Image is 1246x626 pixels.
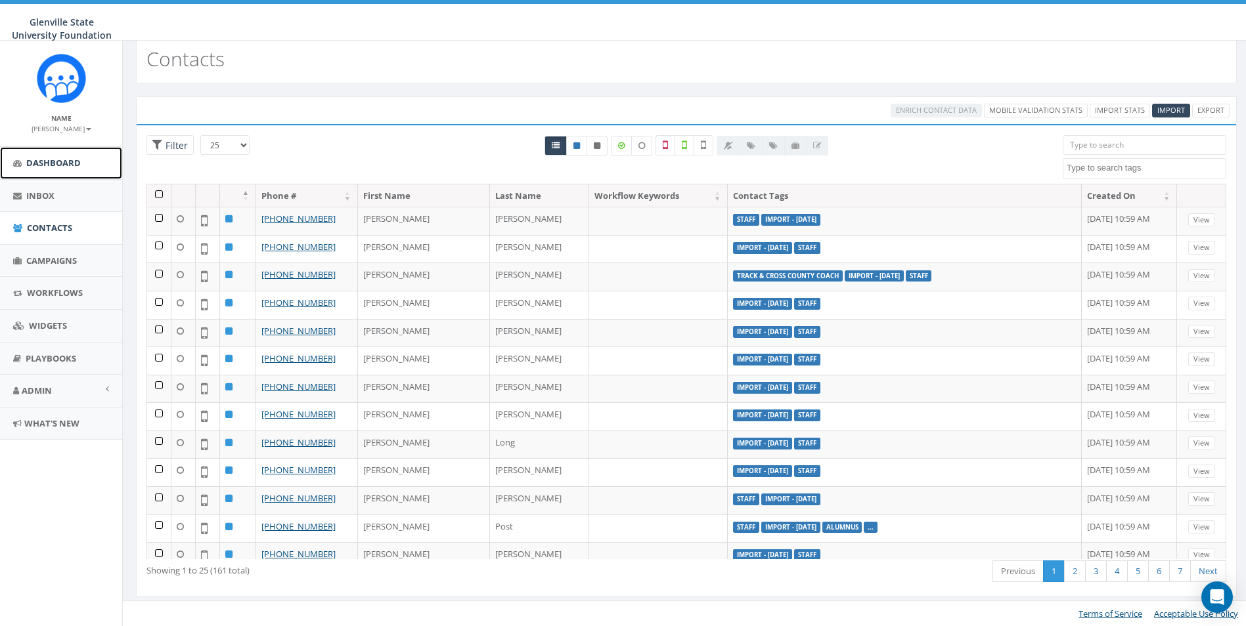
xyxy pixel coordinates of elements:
label: Staff [794,409,820,421]
input: Type to search [1063,135,1226,155]
label: Import - [DATE] [845,270,904,282]
span: Workflows [27,287,83,299]
td: [PERSON_NAME] [358,319,490,347]
th: Workflow Keywords: activate to sort column ascending [589,184,728,207]
a: View [1188,352,1215,366]
td: [PERSON_NAME] [358,207,490,235]
label: Import - [DATE] [761,522,820,533]
label: Staff [794,465,820,477]
td: [PERSON_NAME] [490,291,590,319]
td: [DATE] 10:59 AM [1082,402,1177,430]
a: Terms of Service [1079,608,1142,619]
label: Import - [DATE] [733,326,792,338]
label: Track & Cross County Coach [733,270,843,282]
span: CSV files only [1157,105,1185,115]
span: Playbooks [26,352,76,364]
a: 5 [1127,560,1149,582]
td: [PERSON_NAME] [490,207,590,235]
label: Import - [DATE] [733,409,792,421]
a: View [1188,381,1215,394]
label: Import - [DATE] [733,354,792,365]
td: [DATE] 10:59 AM [1082,291,1177,319]
td: Post [490,514,590,543]
a: [PHONE_NUMBER] [261,268,336,280]
td: [DATE] 10:59 AM [1082,346,1177,375]
td: [PERSON_NAME] [358,375,490,403]
label: Staff [906,270,932,282]
td: [PERSON_NAME] [358,402,490,430]
td: [PERSON_NAME] [490,262,590,291]
label: Alumnus [822,522,862,533]
label: Staff [794,549,820,561]
th: Phone #: activate to sort column ascending [256,184,358,207]
a: View [1188,325,1215,339]
td: [PERSON_NAME] [358,458,490,486]
div: Showing 1 to 25 (161 total) [146,559,585,577]
a: [PHONE_NUMBER] [261,492,336,504]
th: Last Name [490,184,590,207]
label: Import - [DATE] [733,549,792,561]
label: Staff [794,354,820,365]
a: [PHONE_NUMBER] [261,297,336,308]
a: Active [566,136,587,156]
label: Not Validated [694,135,713,156]
td: [DATE] 10:59 AM [1082,375,1177,403]
td: [DATE] 10:59 AM [1082,319,1177,347]
span: Glenville State University Foundation [12,16,112,41]
small: [PERSON_NAME] [32,124,91,133]
a: [PHONE_NUMBER] [261,213,336,224]
label: Not a Mobile [656,135,675,156]
div: Open Intercom Messenger [1201,581,1233,613]
i: This phone number is subscribed and will receive texts. [573,142,580,150]
span: Inbox [26,190,55,201]
label: Import - [DATE] [761,214,820,226]
a: View [1188,409,1215,423]
td: [DATE] 10:59 AM [1082,514,1177,543]
td: [PERSON_NAME] [358,542,490,570]
label: Staff [794,298,820,310]
td: [DATE] 10:59 AM [1082,486,1177,514]
a: 6 [1148,560,1170,582]
td: [PERSON_NAME] [490,542,590,570]
a: [PHONE_NUMBER] [261,325,336,337]
a: View [1188,492,1215,506]
a: [PHONE_NUMBER] [261,548,336,560]
td: [PERSON_NAME] [358,430,490,459]
a: 3 [1085,560,1107,582]
a: View [1188,241,1215,255]
label: Staff [794,438,820,449]
td: [DATE] 10:59 AM [1082,430,1177,459]
td: Long [490,430,590,459]
label: Staff [794,382,820,394]
td: [PERSON_NAME] [358,514,490,543]
td: [DATE] 10:59 AM [1082,458,1177,486]
a: Import Stats [1090,104,1150,117]
td: [PERSON_NAME] [490,458,590,486]
h2: Contacts [146,48,225,70]
td: [PERSON_NAME] [490,235,590,263]
a: View [1188,436,1215,450]
label: Staff [733,214,759,226]
a: [PHONE_NUMBER] [261,241,336,253]
a: 2 [1064,560,1086,582]
span: Advance Filter [146,135,194,156]
a: Export [1192,104,1230,117]
td: [PERSON_NAME] [490,486,590,514]
span: Filter [162,139,188,152]
a: [PERSON_NAME] [32,122,91,134]
th: Created On: activate to sort column ascending [1082,184,1177,207]
a: View [1188,548,1215,562]
i: This phone number is unsubscribed and has opted-out of all texts. [594,142,600,150]
label: Import - [DATE] [733,438,792,449]
a: All contacts [545,136,567,156]
small: Name [51,114,72,123]
a: Import [1152,104,1190,117]
label: Staff [794,326,820,338]
a: View [1188,520,1215,534]
textarea: Search [1067,162,1226,174]
a: 7 [1169,560,1191,582]
a: 4 [1106,560,1128,582]
a: View [1188,213,1215,227]
a: View [1188,269,1215,283]
label: Import - [DATE] [733,465,792,477]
